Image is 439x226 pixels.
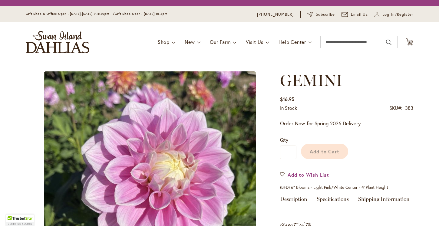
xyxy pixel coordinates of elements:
span: Add to Wish List [288,171,329,178]
a: Shipping Information [358,196,410,205]
p: Order Now for Spring 2026 Delivery [280,120,413,127]
div: 383 [405,105,413,112]
span: Visit Us [246,39,263,45]
div: Availability [280,105,297,112]
span: Log In/Register [382,11,413,18]
div: TrustedSite Certified [6,215,34,226]
a: Add to Wish List [280,171,329,178]
span: Subscribe [316,11,335,18]
button: Search [386,38,391,47]
span: New [185,39,195,45]
a: Email Us [342,11,368,18]
span: Gift Shop & Office Open - [DATE]-[DATE] 9-4:30pm / [26,12,115,16]
a: Log In/Register [375,11,413,18]
span: Qty [280,136,288,143]
strong: SKU [389,105,402,111]
span: Gift Shop Open - [DATE] 10-3pm [115,12,167,16]
a: Description [280,196,307,205]
a: Subscribe [307,11,335,18]
a: Specifications [317,196,349,205]
span: Help Center [279,39,306,45]
div: Detailed Product Info [280,196,413,205]
a: store logo [26,31,89,53]
p: (BFD) 6" Blooms - Light Pink/White Center - 4' Plant Height [280,184,413,190]
span: Shop [158,39,170,45]
span: Our Farm [210,39,230,45]
span: Email Us [351,11,368,18]
span: $16.95 [280,96,294,102]
a: [PHONE_NUMBER] [257,11,294,18]
span: In stock [280,105,297,111]
span: GEMINI [280,71,342,90]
